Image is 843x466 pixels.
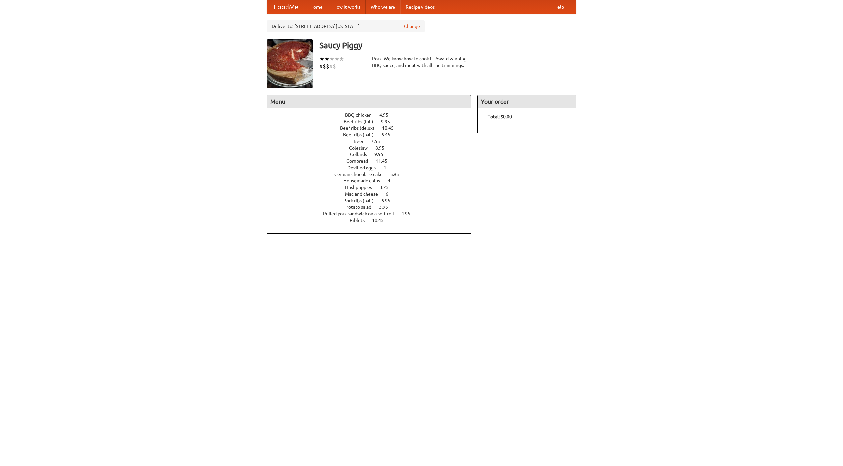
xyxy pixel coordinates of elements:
a: Home [305,0,328,14]
li: $ [319,63,323,70]
li: $ [329,63,333,70]
b: Total: $0.00 [488,114,512,119]
li: $ [326,63,329,70]
a: Beef ribs (delux) 10.45 [340,125,406,131]
a: Pork ribs (half) 6.95 [343,198,402,203]
a: Recipe videos [400,0,440,14]
span: 10.45 [372,218,390,223]
li: ★ [329,55,334,63]
a: Help [549,0,569,14]
span: Devilled eggs [347,165,382,170]
span: 4.95 [401,211,417,216]
span: 4 [388,178,397,183]
a: Riblets 10.45 [350,218,396,223]
span: Mac and cheese [345,191,385,197]
span: BBQ chicken [345,112,378,118]
li: $ [323,63,326,70]
a: Potato salad 3.95 [345,205,400,210]
li: $ [333,63,336,70]
a: Beef ribs (half) 6.45 [343,132,402,137]
h4: Your order [478,95,576,108]
span: 6 [386,191,395,197]
div: Pork. We know how to cook it. Award-winning BBQ sauce, and meat with all the trimmings. [372,55,471,69]
span: 11.45 [376,158,394,164]
div: Deliver to: [STREET_ADDRESS][US_STATE] [267,20,425,32]
h3: Saucy Piggy [319,39,576,52]
span: Pulled pork sandwich on a soft roll [323,211,400,216]
span: Beef ribs (half) [343,132,380,137]
a: Collards 9.95 [350,152,395,157]
span: Coleslaw [349,145,374,151]
span: Potato salad [345,205,378,210]
span: 7.55 [371,139,387,144]
h4: Menu [267,95,471,108]
span: 4 [383,165,393,170]
span: 3.95 [379,205,394,210]
span: Cornbread [346,158,375,164]
span: 9.95 [381,119,396,124]
a: Hushpuppies 3.25 [345,185,401,190]
span: 4.95 [379,112,395,118]
img: angular.jpg [267,39,313,88]
a: Beef ribs (full) 9.95 [344,119,402,124]
span: Hushpuppies [345,185,379,190]
a: How it works [328,0,366,14]
a: Cornbread 11.45 [346,158,399,164]
span: 10.45 [382,125,400,131]
li: ★ [339,55,344,63]
span: 9.95 [374,152,390,157]
a: Beer 7.55 [354,139,392,144]
li: ★ [319,55,324,63]
span: Pork ribs (half) [343,198,380,203]
a: German chocolate cake 5.95 [334,172,411,177]
a: Change [404,23,420,30]
span: Riblets [350,218,371,223]
li: ★ [334,55,339,63]
span: 5.95 [390,172,406,177]
a: BBQ chicken 4.95 [345,112,400,118]
span: 6.95 [381,198,397,203]
span: Housemade chips [343,178,387,183]
li: ★ [324,55,329,63]
span: 8.95 [375,145,391,151]
a: Coleslaw 8.95 [349,145,396,151]
a: Devilled eggs 4 [347,165,398,170]
span: Beef ribs (delux) [340,125,381,131]
span: 3.25 [380,185,395,190]
a: Mac and cheese 6 [345,191,400,197]
a: Pulled pork sandwich on a soft roll 4.95 [323,211,422,216]
a: Housemade chips 4 [343,178,402,183]
a: Who we are [366,0,400,14]
a: FoodMe [267,0,305,14]
span: Beef ribs (full) [344,119,380,124]
span: German chocolate cake [334,172,389,177]
span: Beer [354,139,370,144]
span: Collards [350,152,373,157]
span: 6.45 [381,132,397,137]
